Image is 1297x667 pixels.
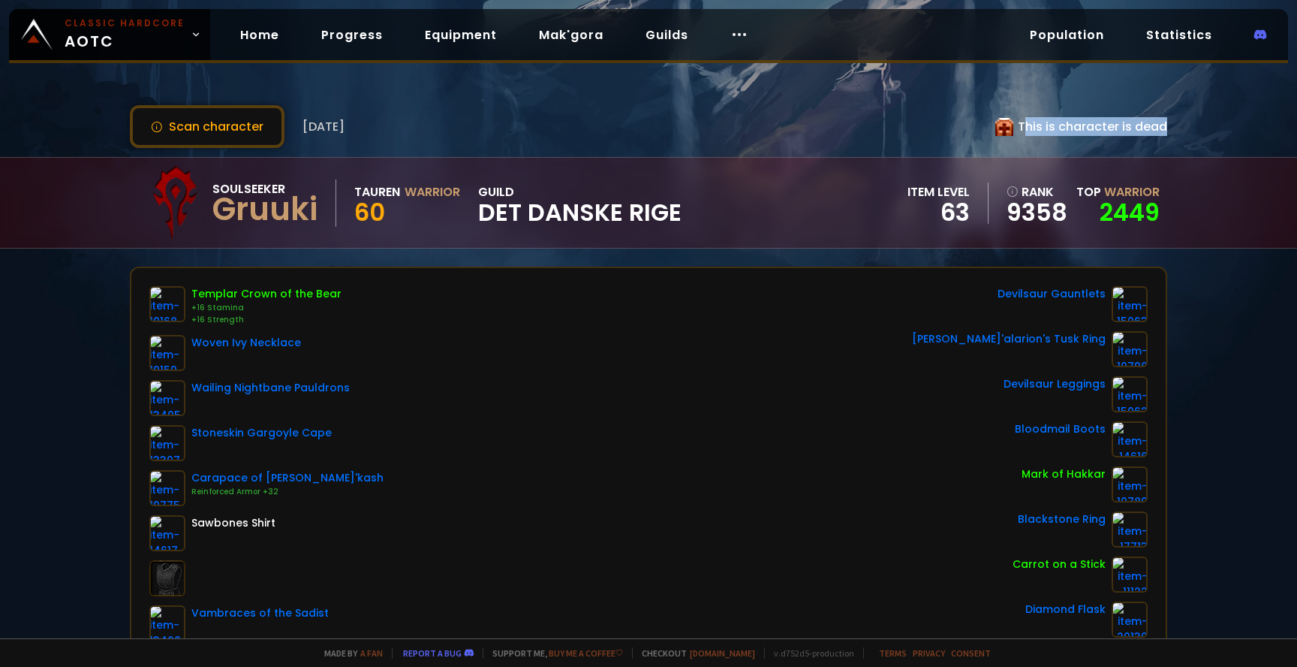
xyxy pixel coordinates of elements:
[1112,466,1148,503] img: item-10780
[951,647,991,659] a: Consent
[65,17,185,30] small: Classic Hardcore
[633,20,700,50] a: Guilds
[1112,557,1148,593] img: item-11122
[632,647,755,659] span: Checkout
[149,380,185,416] img: item-13405
[478,201,682,224] span: Det Danske Rige
[191,314,342,326] div: +16 Strength
[149,425,185,461] img: item-13397
[1104,183,1160,201] span: Warrior
[1134,20,1224,50] a: Statistics
[527,20,615,50] a: Mak'gora
[212,180,317,198] div: Soulseeker
[130,105,284,148] button: Scan character
[995,117,1167,136] div: This is character is dead
[1007,201,1067,224] a: 9358
[191,302,342,314] div: +16 Stamina
[1018,512,1106,527] div: Blackstone Ring
[1112,602,1148,638] img: item-20130
[149,470,185,506] img: item-10775
[315,647,383,659] span: Made by
[65,17,185,53] span: AOTC
[478,183,682,224] div: guild
[913,647,945,659] a: Privacy
[1112,512,1148,548] img: item-17713
[1013,557,1106,572] div: Carrot on a Stick
[1018,20,1116,50] a: Population
[1112,331,1148,367] img: item-10798
[1025,602,1106,617] div: Diamond Flask
[403,647,462,659] a: Report a bug
[1022,466,1106,482] div: Mark of Hakkar
[483,647,623,659] span: Support me,
[309,20,395,50] a: Progress
[1015,421,1106,437] div: Bloodmail Boots
[907,201,970,224] div: 63
[149,605,185,641] img: item-13400
[212,198,317,221] div: Gruuki
[413,20,509,50] a: Equipment
[549,647,623,659] a: Buy me a coffee
[191,335,301,351] div: Woven Ivy Necklace
[191,486,384,498] div: Reinforced Armor +32
[354,195,385,229] span: 60
[1076,183,1160,201] div: Top
[191,605,329,621] div: Vambraces of the Sadist
[764,647,854,659] span: v. d752d5 - production
[228,20,291,50] a: Home
[191,380,350,396] div: Wailing Nightbane Pauldrons
[354,183,400,201] div: Tauren
[149,286,185,322] img: item-10168
[998,286,1106,302] div: Devilsaur Gauntlets
[1112,376,1148,412] img: item-15062
[1112,421,1148,457] img: item-14616
[302,117,345,136] span: [DATE]
[149,335,185,371] img: item-19159
[879,647,907,659] a: Terms
[191,470,384,486] div: Carapace of [PERSON_NAME]'kash
[912,331,1106,347] div: [PERSON_NAME]'alarion's Tusk Ring
[690,647,755,659] a: [DOMAIN_NAME]
[405,183,460,201] div: Warrior
[1007,183,1067,201] div: rank
[907,183,970,201] div: item level
[360,647,383,659] a: a fan
[1100,195,1160,229] a: 2449
[1112,286,1148,322] img: item-15063
[9,9,210,60] a: Classic HardcoreAOTC
[191,515,275,531] div: Sawbones Shirt
[1004,376,1106,392] div: Devilsaur Leggings
[191,425,332,441] div: Stoneskin Gargoyle Cape
[149,515,185,551] img: item-14617
[191,286,342,302] div: Templar Crown of the Bear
